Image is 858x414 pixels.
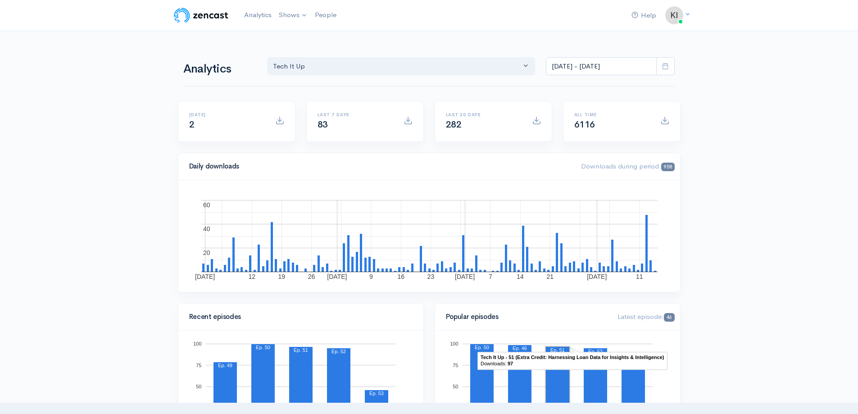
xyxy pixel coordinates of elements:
[617,312,674,321] span: Latest episode:
[189,119,195,130] span: 2
[331,349,346,354] text: Ep. 52
[193,341,201,346] text: 100
[203,201,210,209] text: 60
[453,362,458,368] text: 75
[664,313,674,322] span: 46
[546,273,554,280] text: 21
[189,191,669,281] svg: A chart.
[173,6,230,24] img: ZenCast Logo
[488,273,492,280] text: 7
[241,5,275,25] a: Analytics
[318,112,393,117] h6: Last 7 days
[278,273,285,280] text: 19
[318,119,328,130] span: 83
[481,361,506,366] text: Downloads:
[665,6,683,24] img: ...
[195,273,215,280] text: [DATE]
[513,346,527,351] text: Ep. 46
[189,112,264,117] h6: [DATE]
[427,273,434,280] text: 23
[369,391,384,396] text: Ep. 53
[574,112,649,117] h6: All time
[189,313,407,321] h4: Recent episodes
[550,347,565,353] text: Ep. 51
[574,119,595,130] span: 6116
[218,363,232,368] text: Ep. 49
[308,273,315,280] text: 26
[546,57,657,76] input: analytics date range selector
[508,361,513,366] text: 97
[636,273,643,280] text: 11
[196,384,201,389] text: 50
[446,313,607,321] h4: Popular episodes
[267,57,536,76] button: Tech It Up
[203,249,210,256] text: 20
[517,273,524,280] text: 14
[248,273,255,280] text: 12
[587,273,607,280] text: [DATE]
[196,362,201,368] text: 75
[203,225,210,232] text: 40
[453,384,458,389] text: 50
[369,273,373,280] text: 9
[588,349,603,354] text: Ep. 52
[446,119,462,130] span: 282
[183,63,256,76] h1: Analytics
[628,6,660,25] a: Help
[327,273,347,280] text: [DATE]
[481,355,664,360] text: Tech It Up - 51 (Extra Credit: Harnessing Loan Data for Insights & Intelligence)
[397,273,404,280] text: 16
[475,345,489,350] text: Ep. 50
[581,162,674,170] span: Downloads during period:
[311,5,340,25] a: People
[273,61,522,72] div: Tech It Up
[450,341,458,346] text: 100
[661,163,674,171] span: 958
[275,5,311,25] a: Shows
[189,163,571,170] h4: Daily downloads
[294,347,308,353] text: Ep. 51
[256,345,270,350] text: Ep. 50
[455,273,475,280] text: [DATE]
[446,112,521,117] h6: Last 30 days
